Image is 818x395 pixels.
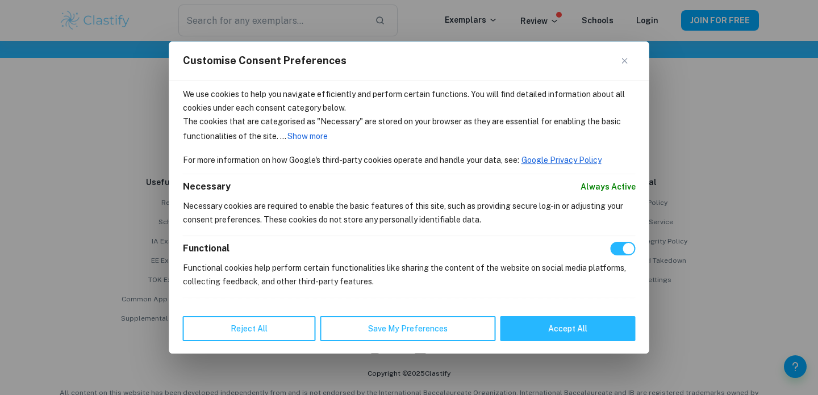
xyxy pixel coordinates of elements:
p: Functional cookies help perform certain functionalities like sharing the content of the website o... [183,261,636,288]
a: Google Privacy Policy [521,155,602,165]
button: Show more [286,128,329,144]
span: Customise Consent Preferences [183,54,347,68]
input: Disable Functional [611,242,636,255]
button: Accept All [500,316,636,341]
p: For more information on how Google's third-party cookies operate and handle your data, see: [183,153,636,167]
div: Customise Consent Preferences [169,41,649,354]
p: The cookies that are categorised as "Necessary" are stored on your browser as they are essential ... [183,115,636,144]
p: We use cookies to help you navigate efficiently and perform certain functions. You will find deta... [183,87,636,115]
button: Close [622,54,636,68]
button: Necessary [183,180,231,194]
button: Reject All [183,316,316,341]
button: Functional [183,242,229,255]
p: Necessary cookies are required to enable the basic features of this site, such as providing secur... [183,199,636,226]
span: Always Active [581,180,636,194]
button: Save My Preferences [320,316,496,341]
img: Close [622,58,628,64]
